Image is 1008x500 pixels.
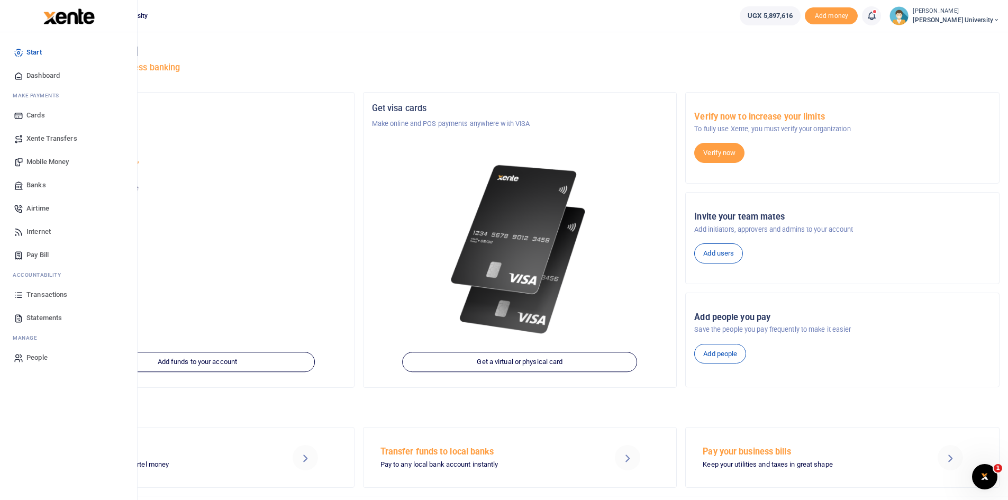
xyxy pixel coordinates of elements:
[694,124,991,134] p: To fully use Xente, you must verify your organization
[805,7,858,25] span: Add money
[446,154,594,345] img: xente-_physical_cards.png
[694,224,991,235] p: Add initiators, approvers and admins to your account
[380,459,588,470] p: Pay to any local bank account instantly
[8,346,129,369] a: People
[972,464,997,489] iframe: Intercom live chat
[18,334,38,342] span: anage
[363,427,677,487] a: Transfer funds to local banks Pay to any local bank account instantly
[58,447,265,457] h5: Send Mobile Money
[26,133,77,144] span: Xente Transfers
[26,110,45,121] span: Cards
[694,212,991,222] h5: Invite your team mates
[913,7,1000,16] small: [PERSON_NAME]
[8,220,129,243] a: Internet
[735,6,805,25] li: Wallet ballance
[8,174,129,197] a: Banks
[26,352,48,363] span: People
[372,103,668,114] h5: Get visa cards
[380,447,588,457] h5: Transfer funds to local banks
[913,15,1000,25] span: [PERSON_NAME] University
[80,352,315,372] a: Add funds to your account
[8,104,129,127] a: Cards
[26,289,67,300] span: Transactions
[372,119,668,129] p: Make online and POS payments anywhere with VISA
[40,46,1000,57] h4: Hello [PERSON_NAME]
[694,112,991,122] h5: Verify now to increase your limits
[994,464,1002,472] span: 1
[26,157,69,167] span: Mobile Money
[685,427,1000,487] a: Pay your business bills Keep your utilities and taxes in great shape
[49,144,346,154] h5: Account
[26,313,62,323] span: Statements
[40,62,1000,73] h5: Welcome to better business banking
[40,402,1000,413] h4: Make a transaction
[42,12,95,20] a: logo-small logo-large logo-large
[694,243,743,263] a: Add users
[694,324,991,335] p: Save the people you pay frequently to make it easier
[26,180,46,190] span: Banks
[748,11,793,21] span: UGX 5,897,616
[805,7,858,25] li: Toup your wallet
[18,92,59,99] span: ake Payments
[49,183,346,194] p: Your current account balance
[8,150,129,174] a: Mobile Money
[26,250,49,260] span: Pay Bill
[403,352,638,372] a: Get a virtual or physical card
[8,41,129,64] a: Start
[889,6,1000,25] a: profile-user [PERSON_NAME] [PERSON_NAME] University
[26,70,60,81] span: Dashboard
[21,271,61,279] span: countability
[8,87,129,104] li: M
[8,127,129,150] a: Xente Transfers
[26,226,51,237] span: Internet
[26,203,49,214] span: Airtime
[694,312,991,323] h5: Add people you pay
[8,243,129,267] a: Pay Bill
[49,196,346,207] h5: UGX 5,897,616
[889,6,909,25] img: profile-user
[694,344,746,364] a: Add people
[58,459,265,470] p: MTN mobile money and Airtel money
[8,306,129,330] a: Statements
[8,197,129,220] a: Airtime
[49,119,346,129] p: [PERSON_NAME] University
[49,103,346,114] h5: Organization
[703,447,910,457] h5: Pay your business bills
[8,64,129,87] a: Dashboard
[740,6,801,25] a: UGX 5,897,616
[8,267,129,283] li: Ac
[49,160,346,170] p: [PERSON_NAME] University
[8,330,129,346] li: M
[703,459,910,470] p: Keep your utilities and taxes in great shape
[694,143,744,163] a: Verify now
[805,11,858,19] a: Add money
[8,283,129,306] a: Transactions
[43,8,95,24] img: logo-large
[40,427,355,487] a: Send Mobile Money MTN mobile money and Airtel money
[26,47,42,58] span: Start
